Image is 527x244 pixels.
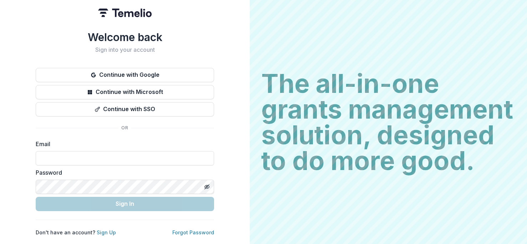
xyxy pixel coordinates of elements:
[36,46,214,53] h2: Sign into your account
[172,229,214,235] a: Forgot Password
[36,85,214,99] button: Continue with Microsoft
[36,31,214,44] h1: Welcome back
[36,229,116,236] p: Don't have an account?
[201,181,213,193] button: Toggle password visibility
[98,9,152,17] img: Temelio
[97,229,116,235] a: Sign Up
[36,197,214,211] button: Sign In
[36,140,210,148] label: Email
[36,168,210,177] label: Password
[36,68,214,82] button: Continue with Google
[36,102,214,116] button: Continue with SSO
